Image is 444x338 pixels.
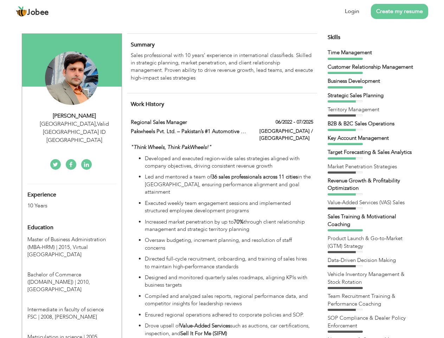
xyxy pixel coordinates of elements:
img: Irfan Shehzad [45,51,98,105]
span: Master of Business Administration (MBA-HRM), Virtual University of Pakistan, 2015 [27,236,106,250]
p: Sales professional with 10 years’ experience in international classifieds. Skilled in strategic p... [131,52,313,82]
span: Experience [27,192,56,198]
div: Business Development [328,77,416,85]
div: Team Recruitment Training & Performance Coaching [328,293,416,308]
span: Skills [328,33,340,41]
div: SOP Compliance & Dealer Policy Enforcement [328,314,416,330]
span: [GEOGRAPHIC_DATA] [27,286,82,293]
span: , [96,120,97,128]
strong: Value-Added Services [180,322,230,329]
p: Ensured regional operations adhered to corporate policies and SOP. [145,311,313,319]
strong: 70% [234,218,244,225]
div: Territory Management [328,106,416,113]
p: Compiled and analyzed sales reports, regional performance data, and competitor insights for leade... [145,293,313,308]
span: Education [27,225,53,231]
div: Key Account Management [328,134,416,142]
p: Drove upsell of such as auctions, car certifications, inspection, and [145,322,313,337]
div: Revenue Growth & Profitability Optimization [328,177,416,192]
label: Regional Sales Manager [131,119,249,126]
p: Executed weekly team engagement sessions and implemented structured employee development programs [145,200,313,215]
a: Jobee [16,6,49,17]
span: Virtual [GEOGRAPHIC_DATA] [27,244,88,258]
span: Summary [131,41,155,49]
p: Led and mentored a team of in the [GEOGRAPHIC_DATA], ensuring performance alignment and goal atta... [145,173,313,196]
div: Master of Business Administration (MBA-HRM), 2015 [22,236,122,258]
div: Intermediate in faculty of science FSC, 2008 [22,295,122,321]
div: Target Forecasting & Sales Analytics [328,149,416,156]
div: Product Launch & Go-to-Market (GTM) Strategy [328,235,416,250]
div: Time Management [328,49,416,56]
div: B2B & B2C Sales Operations [328,120,416,127]
p: Oversaw budgeting, increment planning, and resolution of staff concerns [145,237,313,252]
p: Increased market penetration by up to through client relationship management and strategic territ... [145,218,313,233]
span: Intermediate in faculty of science FSC, BISE Gujrawala, 2008 [27,306,104,320]
strong: 36 sales professionals across 11 cities [212,173,298,180]
div: Customer Relationship Management [328,63,416,71]
p: Designed and monitored quarterly sales roadmaps, aligning KPIs with business targets [145,274,313,289]
p: Directed full-cycle recruitment, onboarding, and training of sales hires to maintain high-perform... [145,255,313,270]
em: "Think Wheels, Think PakWheels!" [131,144,212,151]
strong: Sell It For Me (SIFM) [180,330,227,337]
a: Create my resume [371,4,428,19]
div: Market Penetration Strategies [328,163,416,170]
span: Bachelor of Commerce (B.COM), University of Punjab, 2010 [27,271,90,286]
div: Bachelor of Commerce (B.COM), 2010 [22,261,122,294]
div: Strategic Sales Planning [328,92,416,99]
img: jobee.io [16,6,27,17]
div: [GEOGRAPHIC_DATA] Valid [GEOGRAPHIC_DATA] ID [GEOGRAPHIC_DATA] [27,120,122,144]
label: Pakwheels Pvt. Ltd. – Pakistan’s #1 Automotive Platform | [131,128,249,135]
div: Sales Training & Motivational Coaching [328,213,416,228]
div: [PERSON_NAME] [27,112,122,120]
div: 10 Years [27,202,100,210]
span: [PERSON_NAME] [55,313,97,320]
div: Vehicle Inventory Management & Stock Rotation [328,271,416,286]
p: Developed and executed region-wide sales strategies aligned with company objectives, driving cons... [145,155,313,170]
label: 06/2022 - 07/2025 [276,119,313,126]
span: Jobee [27,9,49,17]
label: [GEOGRAPHIC_DATA] / [GEOGRAPHIC_DATA] [259,128,313,142]
div: Value-Added Services (VAS) Sales [328,199,416,206]
div: Data-Driven Decision Making [328,257,416,264]
span: Work History [131,100,164,108]
a: Login [345,7,359,15]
